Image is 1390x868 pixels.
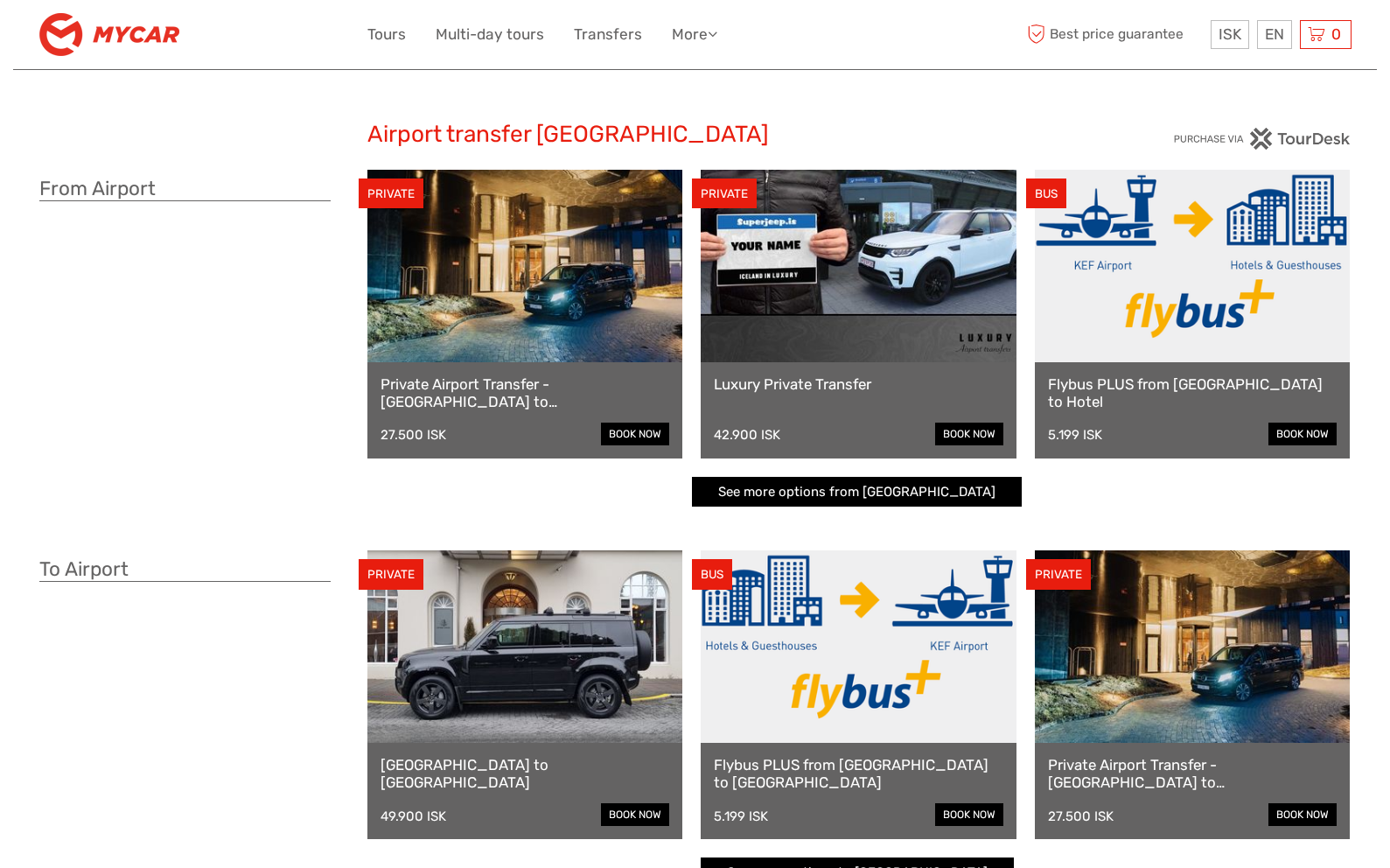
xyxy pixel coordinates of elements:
[367,22,406,47] a: Tours
[381,808,446,824] div: 49.900 ISK
[1329,25,1344,43] span: 0
[359,178,423,209] div: PRIVATE
[692,178,757,209] div: PRIVATE
[381,756,670,792] a: [GEOGRAPHIC_DATA] to [GEOGRAPHIC_DATA]
[714,756,1003,792] a: Flybus PLUS from [GEOGRAPHIC_DATA] to [GEOGRAPHIC_DATA]
[359,559,423,590] div: PRIVATE
[1268,423,1337,445] a: book now
[381,427,446,443] div: 27.500 ISK
[714,808,768,824] div: 5.199 ISK
[935,423,1003,445] a: book now
[1048,808,1114,824] div: 27.500 ISK
[574,22,642,47] a: Transfers
[692,477,1022,507] a: See more options from [GEOGRAPHIC_DATA]
[1219,25,1241,43] span: ISK
[935,803,1003,826] a: book now
[1173,128,1351,150] img: PurchaseViaTourDesk.png
[39,557,331,582] h3: To Airport
[39,13,179,56] img: 3195-1797b0cd-02a8-4b19-8eb3-e1b3e2a469b3_logo_small.png
[1048,375,1338,411] a: Flybus PLUS from [GEOGRAPHIC_DATA] to Hotel
[601,423,669,445] a: book now
[601,803,669,826] a: book now
[381,375,670,411] a: Private Airport Transfer - [GEOGRAPHIC_DATA] to [GEOGRAPHIC_DATA]
[1257,20,1292,49] div: EN
[1048,756,1338,792] a: Private Airport Transfer - [GEOGRAPHIC_DATA] to [GEOGRAPHIC_DATA]
[1048,427,1102,443] div: 5.199 ISK
[1026,559,1091,590] div: PRIVATE
[436,22,544,47] a: Multi-day tours
[1023,20,1206,49] span: Best price guarantee
[1026,178,1066,209] div: BUS
[714,375,1003,393] a: Luxury Private Transfer
[367,121,1023,149] h2: Airport transfer [GEOGRAPHIC_DATA]
[714,427,780,443] div: 42.900 ISK
[1268,803,1337,826] a: book now
[39,177,331,201] h3: From Airport
[692,559,732,590] div: BUS
[672,22,717,47] a: More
